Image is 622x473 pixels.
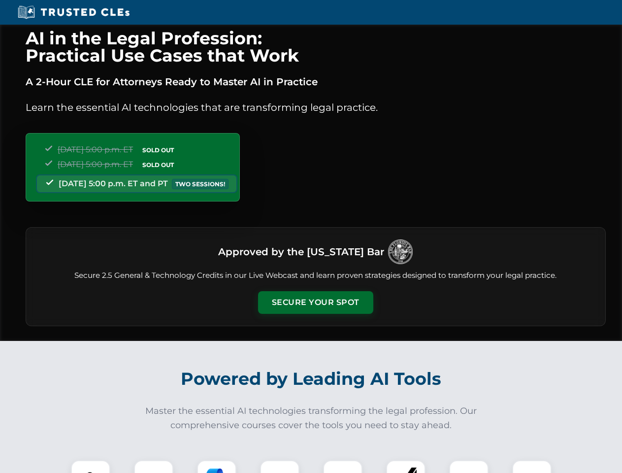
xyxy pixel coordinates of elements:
span: SOLD OUT [139,160,177,170]
h1: AI in the Legal Profession: Practical Use Cases that Work [26,30,606,64]
img: Trusted CLEs [15,5,132,20]
h3: Approved by the [US_STATE] Bar [218,243,384,261]
h2: Powered by Leading AI Tools [38,362,584,396]
p: A 2-Hour CLE for Attorneys Ready to Master AI in Practice [26,74,606,90]
p: Secure 2.5 General & Technology Credits in our Live Webcast and learn proven strategies designed ... [38,270,593,281]
p: Learn the essential AI technologies that are transforming legal practice. [26,100,606,115]
img: Logo [388,239,413,264]
span: SOLD OUT [139,145,177,155]
p: Master the essential AI technologies transforming the legal profession. Our comprehensive courses... [139,404,484,433]
span: [DATE] 5:00 p.m. ET [58,160,133,169]
button: Secure Your Spot [258,291,373,314]
span: [DATE] 5:00 p.m. ET [58,145,133,154]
